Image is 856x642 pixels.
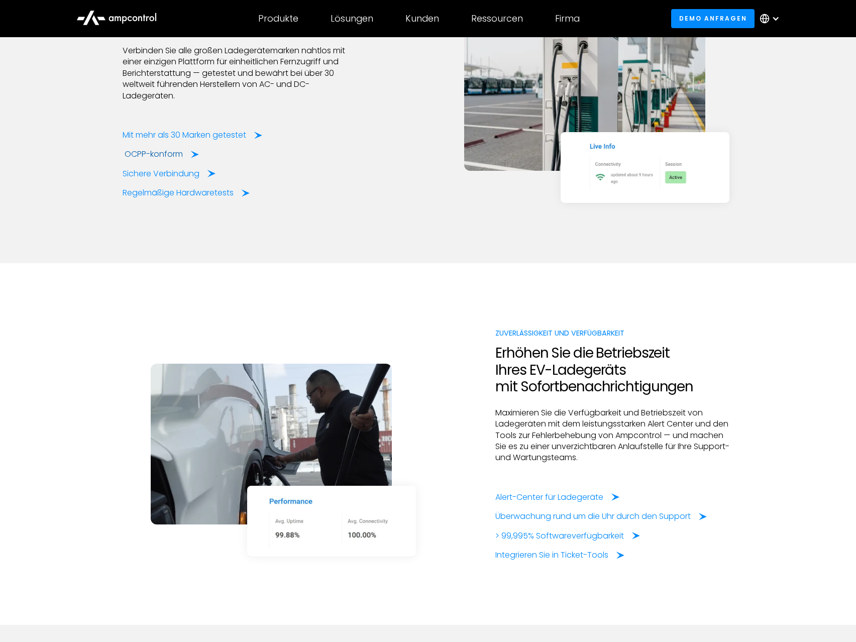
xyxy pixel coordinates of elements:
a: OCPP-konform [125,149,199,160]
a: Alert-Center für Ladegeräte [495,492,619,503]
a: Überwachung rund um die Uhr durch den Support [495,511,707,522]
div: Produkte [258,13,298,24]
div: Überwachung rund um die Uhr durch den Support [495,511,691,522]
a: > 99,995% Softwareverfügbarkeit [495,530,640,542]
div: Kunden [405,13,439,24]
a: Mit mehr als 30 Marken getestet [123,130,262,141]
p: Maximieren Sie die Verfügbarkeit und Betriebszeit von Ladegeräten mit dem leistungsstarken Alert ... [495,407,733,464]
div: Regelmäßige Hardwaretests [123,187,234,198]
div: Ressourcen [471,13,523,24]
div: Integrieren Sie in Ticket-Tools [495,550,608,561]
div: Firma [555,13,580,24]
a: Sichere Verbindung [123,168,216,179]
div: Lösungen [331,13,373,24]
a: Integrieren Sie in Ticket-Tools [495,550,624,561]
a: Regelmäßige Hardwaretests [123,187,250,198]
img: Connecting EV Chargers with Ampcontrol OCPP server [464,10,705,171]
p: Verbinden Sie alle großen Ladegerätemarken nahtlos mit einer einzigen Plattform für einheitlichen... [123,45,361,101]
div: Zuverlässigkeit und Verfügbarkeit [495,328,733,339]
img: EV Charger Uptime and Connectivity [255,494,408,549]
img: Ampcontrol Increase Your EV Charger Uptime by Staying Connected with OCPP [151,364,392,524]
img: Charger Online Status with OCPP and session info [569,140,721,195]
div: Alert-Center für Ladegeräte [495,492,603,503]
h2: Erhöhen Sie die Betriebszeit Ihres EV-Ladegeräts mit Sofortbenachrichtigungen [495,345,733,395]
a: Demo anfragen [671,9,755,28]
div: Sichere Verbindung [123,168,199,179]
div: OCPP-konform [125,149,183,160]
div: > 99,995% Softwareverfügbarkeit [495,530,624,542]
div: Mit mehr als 30 Marken getestet [123,130,246,141]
